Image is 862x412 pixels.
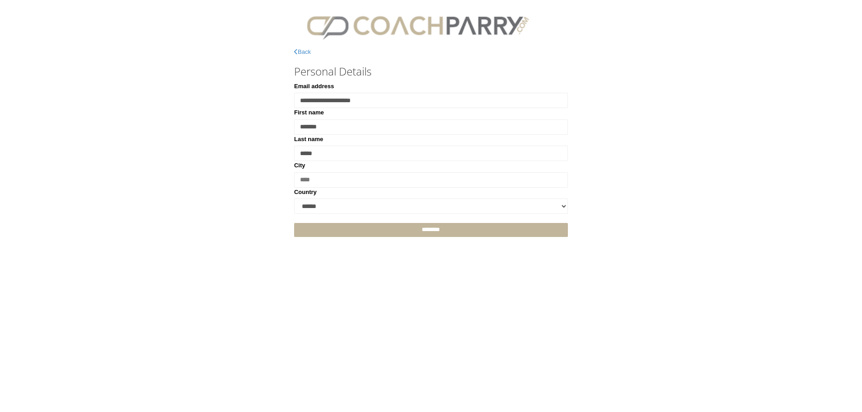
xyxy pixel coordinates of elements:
[294,161,305,170] label: City
[294,9,541,43] img: CPlogo.png
[294,66,568,77] h3: Personal Details
[294,48,311,55] a: Back
[294,108,324,117] label: First name
[294,135,323,144] label: Last name
[294,188,317,197] label: Country
[294,82,334,91] label: Email address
